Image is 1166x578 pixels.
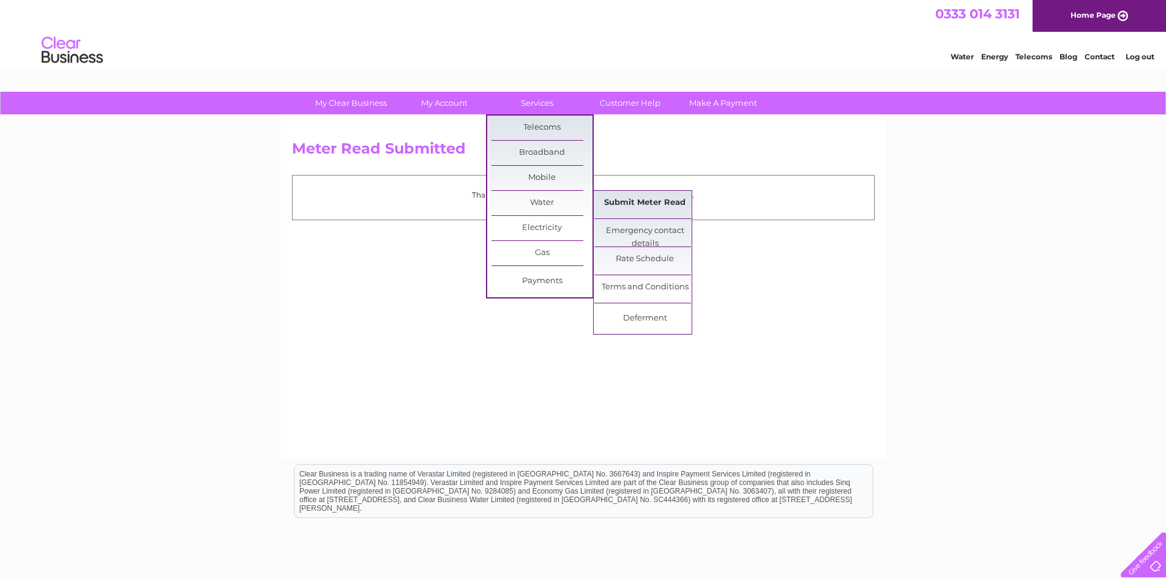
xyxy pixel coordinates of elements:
img: logo.png [41,32,103,69]
a: My Account [394,92,495,114]
a: Energy [981,52,1008,61]
a: Broadband [491,141,592,165]
a: Submit Meter Read [594,191,695,215]
a: 0333 014 3131 [935,6,1020,21]
a: Contact [1085,52,1115,61]
a: Emergency contact details [594,219,695,243]
a: Mobile [491,166,592,190]
a: Customer Help [580,92,681,114]
a: Water [491,191,592,215]
a: Water [951,52,974,61]
a: Telecoms [1015,52,1052,61]
a: My Clear Business [301,92,402,114]
div: Clear Business is a trading name of Verastar Limited (registered in [GEOGRAPHIC_DATA] No. 3667643... [294,7,873,59]
a: Log out [1126,52,1154,61]
a: Gas [491,241,592,265]
a: Rate Schedule [594,247,695,272]
a: Payments [491,269,592,294]
a: Deferment [594,306,695,331]
p: Thank you for your time, your meter read has been received. [299,189,868,201]
a: Blog [1059,52,1077,61]
a: Electricity [491,216,592,240]
a: Terms and Conditions [594,275,695,300]
a: Make A Payment [673,92,774,114]
h2: Meter Read Submitted [292,140,875,163]
a: Services [487,92,588,114]
a: Telecoms [491,116,592,140]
